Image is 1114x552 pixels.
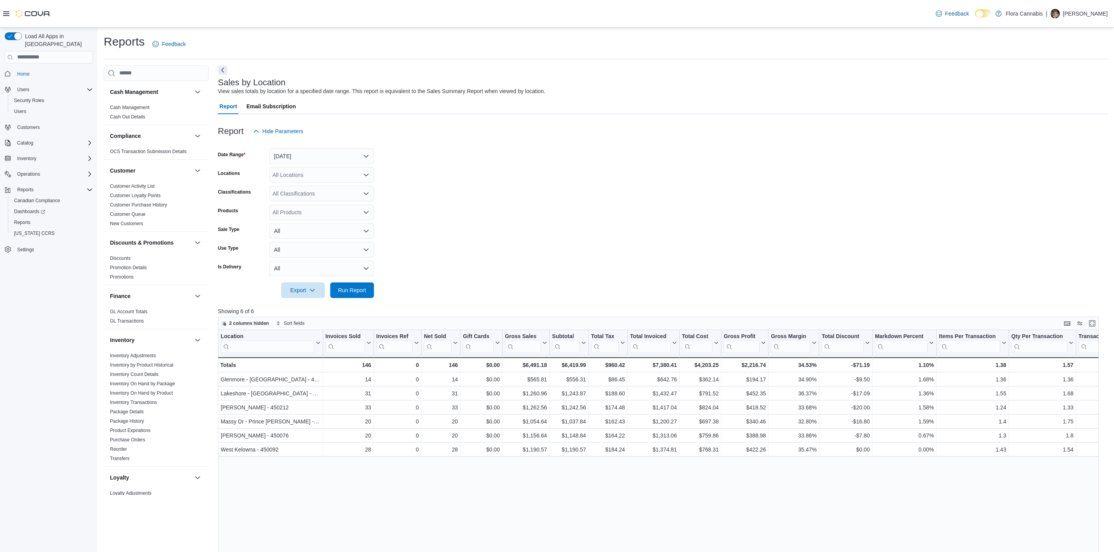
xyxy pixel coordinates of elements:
[875,375,933,384] div: 1.68%
[110,183,155,189] a: Customer Activity List
[2,138,96,148] button: Catalog
[193,131,202,141] button: Compliance
[110,104,149,111] span: Cash Management
[330,282,374,298] button: Run Report
[771,333,810,353] div: Gross Margin
[104,254,209,285] div: Discounts & Promotions
[1075,319,1084,328] button: Display options
[14,69,33,79] a: Home
[2,153,96,164] button: Inventory
[110,353,156,359] span: Inventory Adjustments
[262,127,303,135] span: Hide Parameters
[822,389,870,398] div: -$17.09
[933,6,972,21] a: Feedback
[945,10,969,18] span: Feedback
[218,170,240,176] label: Locations
[110,474,191,481] button: Loyalty
[193,335,202,345] button: Inventory
[552,417,586,426] div: $1,037.84
[218,264,241,270] label: Is Delivery
[325,375,371,384] div: 14
[771,333,816,353] button: Gross Margin
[630,333,671,353] div: Total Invoiced
[110,409,144,414] a: Package Details
[162,40,186,48] span: Feedback
[110,390,173,396] a: Inventory On Hand by Product
[250,123,306,139] button: Hide Parameters
[1087,319,1097,328] button: Enter fullscreen
[221,333,321,353] button: Location
[284,320,305,326] span: Sort fields
[269,148,374,164] button: [DATE]
[552,333,580,340] div: Subtotal
[591,333,625,353] button: Total Tax
[8,206,96,217] a: Dashboards
[505,403,547,412] div: $1,262.56
[552,333,580,353] div: Subtotal
[110,148,187,155] span: OCS Transaction Submission Details
[14,230,55,236] span: [US_STATE] CCRS
[110,456,129,461] a: Transfers
[16,10,51,18] img: Cova
[505,360,547,370] div: $6,491.18
[682,333,719,353] button: Total Cost
[2,68,96,79] button: Home
[11,218,93,227] span: Reports
[110,418,144,424] a: Package History
[14,219,30,226] span: Reports
[14,122,93,132] span: Customers
[424,417,458,426] div: 20
[591,375,625,384] div: $86.45
[110,211,145,217] span: Customer Queue
[424,389,458,398] div: 31
[110,274,134,280] a: Promotions
[505,417,547,426] div: $1,054.64
[269,242,374,257] button: All
[505,333,541,353] div: Gross Sales
[363,190,369,197] button: Open list of options
[822,333,863,353] div: Total Discount
[363,172,369,178] button: Open list of options
[193,238,202,247] button: Discounts & Promotions
[591,333,619,340] div: Total Tax
[939,375,1006,384] div: 1.36
[325,333,365,340] div: Invoices Sold
[2,184,96,195] button: Reports
[376,417,419,426] div: 0
[939,333,1000,353] div: Items Per Transaction
[325,389,371,398] div: 31
[110,265,147,271] span: Promotion Details
[110,105,149,110] a: Cash Management
[2,84,96,95] button: Users
[286,282,320,298] span: Export
[110,309,147,314] a: GL Account Totals
[110,202,167,208] span: Customer Purchase History
[110,399,157,406] span: Inventory Transactions
[221,389,321,398] div: Lakeshore - [GEOGRAPHIC_DATA] - 450372
[218,208,238,214] label: Products
[463,389,500,398] div: $0.00
[552,375,586,384] div: $556.31
[424,333,458,353] button: Net Sold
[724,333,760,340] div: Gross Profit
[682,333,712,340] div: Total Cost
[218,245,238,251] label: Use Type
[14,123,43,132] a: Customers
[1011,333,1067,353] div: Qty Per Transaction
[463,360,500,370] div: $0.00
[724,389,766,398] div: $452.35
[110,292,191,300] button: Finance
[376,375,419,384] div: 0
[771,333,810,340] div: Gross Margin
[2,122,96,133] button: Customers
[110,292,131,300] h3: Finance
[463,375,500,384] div: $0.00
[110,88,191,96] button: Cash Management
[939,333,1000,340] div: Items Per Transaction
[822,333,870,353] button: Total Discount
[110,239,191,247] button: Discounts & Promotions
[17,140,33,146] span: Catalog
[110,88,158,96] h3: Cash Management
[8,106,96,117] button: Users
